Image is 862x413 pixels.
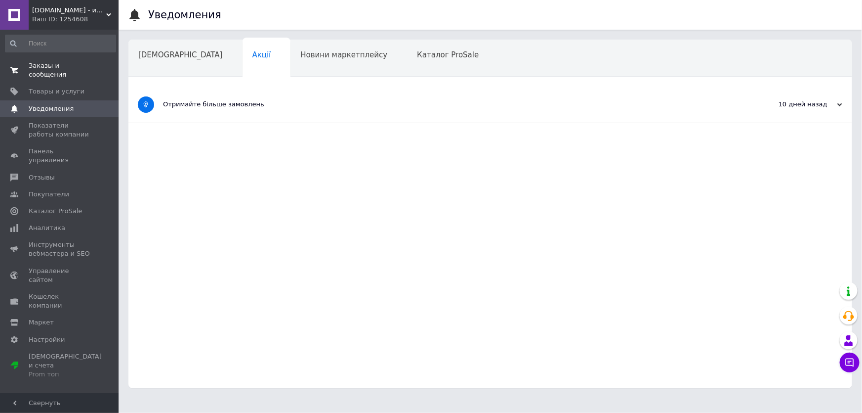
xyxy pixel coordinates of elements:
[29,370,102,379] div: Prom топ
[29,207,82,216] span: Каталог ProSale
[29,292,91,310] span: Кошелек компании
[29,173,55,182] span: Отзывы
[252,50,271,59] span: Акції
[29,190,69,199] span: Покупатели
[138,50,223,59] span: [DEMOGRAPHIC_DATA]
[29,61,91,79] span: Заказы и сообщения
[743,100,842,109] div: 10 дней назад
[32,6,106,15] span: TopikSHOP.com.ua - интернет магазин товаров для семьи, дома и дачи
[29,224,65,232] span: Аналитика
[29,335,65,344] span: Настройки
[163,100,743,109] div: Отримайте більше замовлень
[29,147,91,165] span: Панель управления
[29,318,54,327] span: Маркет
[29,87,84,96] span: Товары и услуги
[29,240,91,258] span: Инструменты вебмастера и SEO
[29,121,91,139] span: Показатели работы компании
[417,50,479,59] span: Каталог ProSale
[840,353,860,372] button: Чат с покупателем
[29,352,102,379] span: [DEMOGRAPHIC_DATA] и счета
[29,267,91,284] span: Управление сайтом
[148,9,221,21] h1: Уведомления
[300,50,387,59] span: Новини маркетплейсу
[29,104,74,113] span: Уведомления
[32,15,119,24] div: Ваш ID: 1254608
[5,35,116,52] input: Поиск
